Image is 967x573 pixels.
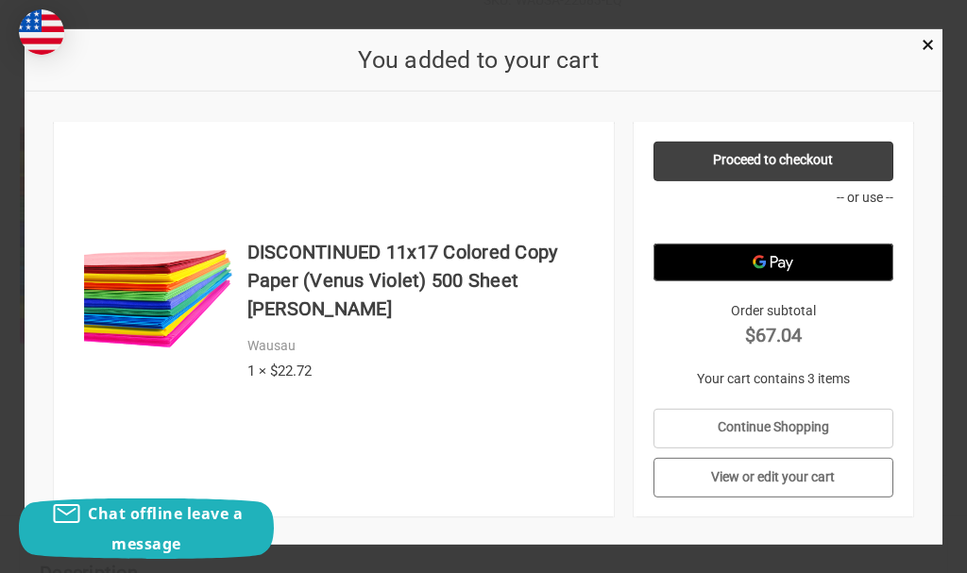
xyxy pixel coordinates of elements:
[84,243,238,352] img: 11x17 Colored Copy Paper (Venus Violet) 500 Sheet Ream
[922,31,934,59] span: ×
[247,336,594,356] div: Wausau
[653,243,893,280] button: Google Pay
[653,300,893,348] div: Order subtotal
[653,458,893,497] a: View or edit your cart
[247,361,594,382] div: 1 × $22.72
[653,368,893,388] p: Your cart contains 3 items
[247,238,594,323] h4: DISCONTINUED 11x17 Colored Copy Paper (Venus Violet) 500 Sheet [PERSON_NAME]
[19,498,274,559] button: Chat offline leave a message
[19,9,64,55] img: duty and tax information for United States
[653,141,893,180] a: Proceed to checkout
[88,503,243,554] span: Chat offline leave a message
[653,320,893,348] strong: $67.04
[653,187,893,207] p: -- or use --
[54,42,903,77] h2: You added to your cart
[653,408,893,447] a: Continue Shopping
[918,33,938,53] a: Close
